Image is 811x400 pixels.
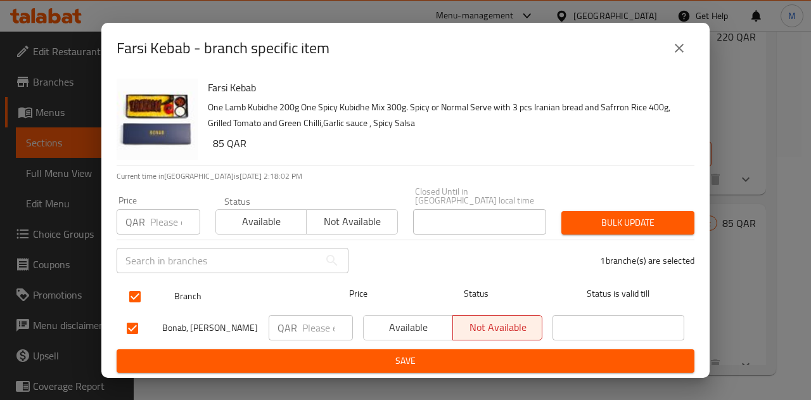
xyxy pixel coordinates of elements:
button: Save [117,349,694,373]
img: Farsi Kebab [117,79,198,160]
button: Not available [452,315,542,340]
span: Available [221,212,302,231]
h6: Farsi Kebab [208,79,684,96]
p: 1 branche(s) are selected [600,254,694,267]
span: Not available [312,212,392,231]
input: Please enter price [302,315,353,340]
button: Bulk update [561,211,694,235]
button: close [664,33,694,63]
span: Not available [458,318,537,337]
span: Price [316,286,400,302]
input: Search in branches [117,248,319,273]
span: Status [411,286,542,302]
span: Bonab, [PERSON_NAME] [162,320,259,336]
span: Status is valid till [552,286,684,302]
span: Branch [174,288,306,304]
button: Not available [306,209,397,235]
h6: 85 QAR [213,134,684,152]
p: QAR [125,214,145,229]
span: Bulk update [572,215,684,231]
button: Available [363,315,453,340]
button: Available [215,209,307,235]
span: Save [127,353,684,369]
input: Please enter price [150,209,200,235]
p: Current time in [GEOGRAPHIC_DATA] is [DATE] 2:18:02 PM [117,171,694,182]
p: One Lamb Kubidhe 200g One Spicy Kubidhe Mix 300g. Spicy or Normal Serve with 3 pcs Iranian bread ... [208,100,684,131]
span: Available [369,318,448,337]
h2: Farsi Kebab - branch specific item [117,38,329,58]
p: QAR [278,320,297,335]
